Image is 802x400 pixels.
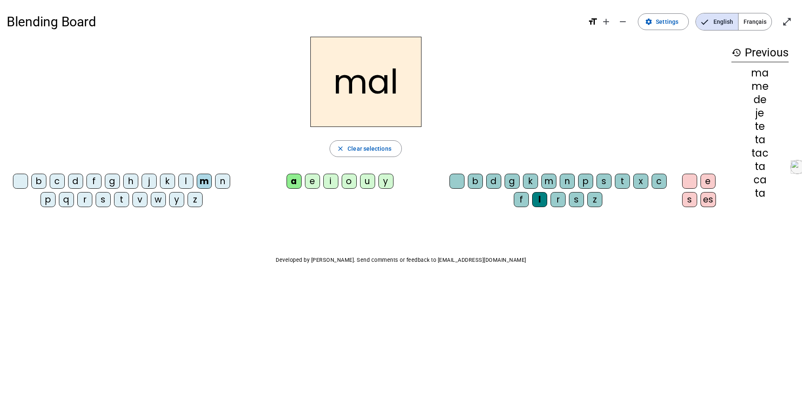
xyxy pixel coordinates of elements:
div: h [123,174,138,189]
div: w [151,192,166,207]
div: ta [731,188,789,198]
div: o [342,174,357,189]
h1: Blending Board [7,8,581,35]
div: ca [731,175,789,185]
div: s [596,174,612,189]
div: k [523,174,538,189]
div: r [551,192,566,207]
div: g [505,174,520,189]
div: p [578,174,593,189]
div: y [169,192,184,207]
div: j [142,174,157,189]
div: te [731,122,789,132]
div: t [615,174,630,189]
div: f [514,192,529,207]
div: l [178,174,193,189]
mat-icon: format_size [588,17,598,27]
h3: Previous [731,43,789,62]
span: Clear selections [348,144,391,154]
div: n [560,174,575,189]
button: Settings [638,13,689,30]
div: s [569,192,584,207]
div: d [68,174,83,189]
div: m [197,174,212,189]
div: b [468,174,483,189]
div: e [700,174,716,189]
mat-icon: history [731,48,741,58]
span: Settings [656,17,678,27]
div: tac [731,148,789,158]
div: i [323,174,338,189]
div: z [587,192,602,207]
span: English [696,13,738,30]
div: s [96,192,111,207]
div: de [731,95,789,105]
div: y [378,174,393,189]
button: Decrease font size [614,13,631,30]
div: k [160,174,175,189]
div: ta [731,162,789,172]
div: z [188,192,203,207]
mat-icon: open_in_full [782,17,792,27]
div: q [59,192,74,207]
div: g [105,174,120,189]
div: p [41,192,56,207]
h2: mal [310,37,421,127]
button: Clear selections [330,140,402,157]
div: v [132,192,147,207]
div: es [700,192,716,207]
mat-icon: remove [618,17,628,27]
div: l [532,192,547,207]
div: d [486,174,501,189]
mat-icon: settings [645,18,652,25]
mat-icon: add [601,17,611,27]
button: Increase font size [598,13,614,30]
p: Developed by [PERSON_NAME]. Send comments or feedback to [EMAIL_ADDRESS][DOMAIN_NAME] [7,255,795,265]
div: ta [731,135,789,145]
div: n [215,174,230,189]
div: c [652,174,667,189]
div: f [86,174,102,189]
span: Français [739,13,772,30]
div: e [305,174,320,189]
div: u [360,174,375,189]
div: s [682,192,697,207]
button: Enter full screen [779,13,795,30]
div: t [114,192,129,207]
div: ma [731,68,789,78]
div: a [287,174,302,189]
div: m [541,174,556,189]
div: je [731,108,789,118]
mat-button-toggle-group: Language selection [695,13,772,30]
div: c [50,174,65,189]
div: me [731,81,789,91]
div: x [633,174,648,189]
mat-icon: close [337,145,344,152]
div: b [31,174,46,189]
div: r [77,192,92,207]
